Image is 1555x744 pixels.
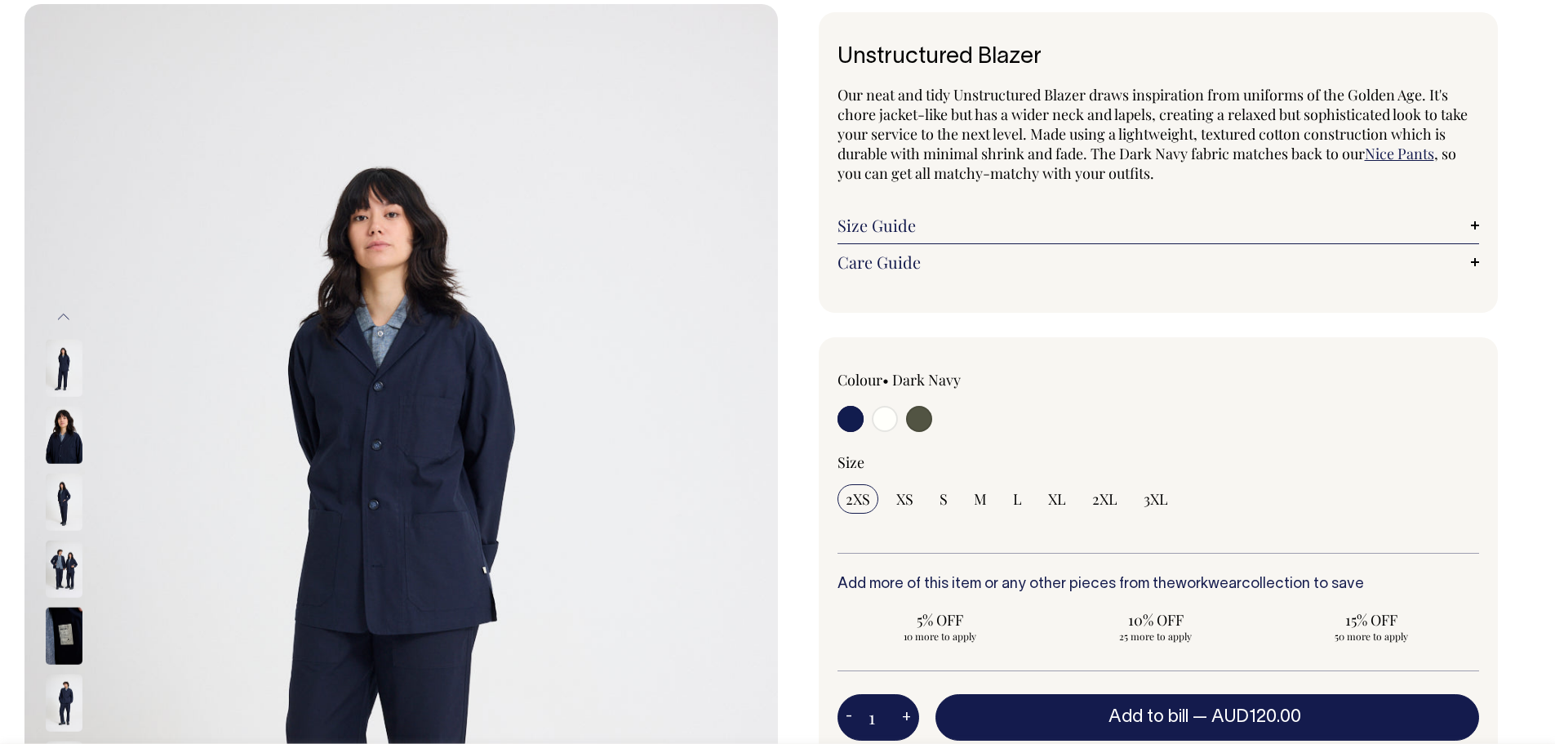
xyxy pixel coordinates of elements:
[46,474,82,531] img: dark-navy
[46,407,82,464] img: dark-navy
[846,610,1035,630] span: 5% OFF
[1268,605,1474,648] input: 15% OFF 50 more to apply
[46,541,82,598] img: dark-navy
[1365,144,1434,163] a: Nice Pants
[46,608,82,665] img: dark-navy
[882,370,889,390] span: •
[1108,709,1188,725] span: Add to bill
[1048,489,1066,509] span: XL
[1061,610,1251,630] span: 10% OFF
[1013,489,1022,509] span: L
[837,702,860,734] button: -
[931,484,956,514] input: S
[1084,484,1126,514] input: 2XL
[846,489,870,509] span: 2XS
[837,452,1480,472] div: Size
[837,45,1480,70] h1: Unstructured Blazer
[1277,610,1466,630] span: 15% OFF
[1193,709,1305,725] span: —
[1005,484,1030,514] input: L
[51,298,76,335] button: Previous
[1135,484,1176,514] input: 3XL
[846,630,1035,643] span: 10 more to apply
[46,675,82,732] img: dark-navy
[837,577,1480,593] h6: Add more of this item or any other pieces from the collection to save
[966,484,995,514] input: M
[837,85,1468,163] span: Our neat and tidy Unstructured Blazer draws inspiration from uniforms of the Golden Age. It's cho...
[837,252,1480,272] a: Care Guide
[892,370,961,390] label: Dark Navy
[940,489,948,509] span: S
[896,489,913,509] span: XS
[1053,605,1259,648] input: 10% OFF 25 more to apply
[1040,484,1074,514] input: XL
[1175,577,1242,591] a: workwear
[837,484,878,514] input: 2XS
[1144,489,1168,509] span: 3XL
[888,484,922,514] input: XS
[46,340,82,397] img: dark-navy
[837,605,1043,648] input: 5% OFF 10 more to apply
[1061,630,1251,643] span: 25 more to apply
[837,370,1095,390] div: Colour
[935,694,1480,740] button: Add to bill —AUD120.00
[1092,489,1117,509] span: 2XL
[837,216,1480,235] a: Size Guide
[974,489,987,509] span: M
[894,702,919,734] button: +
[1277,630,1466,643] span: 50 more to apply
[837,144,1456,183] span: , so you can get all matchy-matchy with your outfits.
[1211,709,1301,725] span: AUD120.00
